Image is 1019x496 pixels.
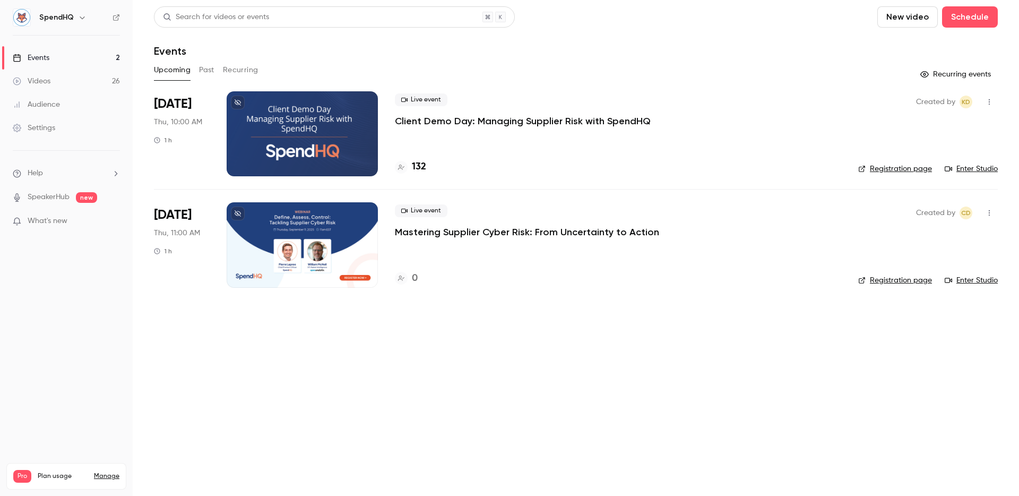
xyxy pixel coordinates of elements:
[154,117,202,127] span: Thu, 10:00 AM
[858,275,932,286] a: Registration page
[154,62,191,79] button: Upcoming
[395,160,426,174] a: 132
[961,207,971,219] span: CD
[960,207,972,219] span: Colin Daymude
[395,93,447,106] span: Live event
[154,247,172,255] div: 1 h
[395,271,418,286] a: 0
[13,470,31,483] span: Pro
[199,62,214,79] button: Past
[916,96,955,108] span: Created by
[395,115,651,127] a: Client Demo Day: Managing Supplier Risk with SpendHQ
[13,76,50,87] div: Videos
[13,9,30,26] img: SpendHQ
[395,226,659,238] a: Mastering Supplier Cyber Risk: From Uncertainty to Action
[76,192,97,203] span: new
[13,53,49,63] div: Events
[960,96,972,108] span: Kelly Divine
[858,164,932,174] a: Registration page
[154,45,186,57] h1: Events
[28,192,70,203] a: SpeakerHub
[13,168,120,179] li: help-dropdown-opener
[107,217,120,226] iframe: Noticeable Trigger
[28,168,43,179] span: Help
[223,62,258,79] button: Recurring
[412,160,426,174] h4: 132
[94,472,119,481] a: Manage
[154,207,192,224] span: [DATE]
[38,472,88,481] span: Plan usage
[13,123,55,133] div: Settings
[942,6,998,28] button: Schedule
[28,216,67,227] span: What's new
[154,91,210,176] div: Aug 28 Thu, 10:00 AM (America/New York)
[154,96,192,113] span: [DATE]
[945,275,998,286] a: Enter Studio
[395,204,447,217] span: Live event
[39,12,74,23] h6: SpendHQ
[412,271,418,286] h4: 0
[13,99,60,110] div: Audience
[154,136,172,144] div: 1 h
[945,164,998,174] a: Enter Studio
[916,207,955,219] span: Created by
[163,12,269,23] div: Search for videos or events
[916,66,998,83] button: Recurring events
[877,6,938,28] button: New video
[962,96,970,108] span: KD
[154,228,200,238] span: Thu, 11:00 AM
[154,202,210,287] div: Sep 11 Thu, 11:00 AM (America/New York)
